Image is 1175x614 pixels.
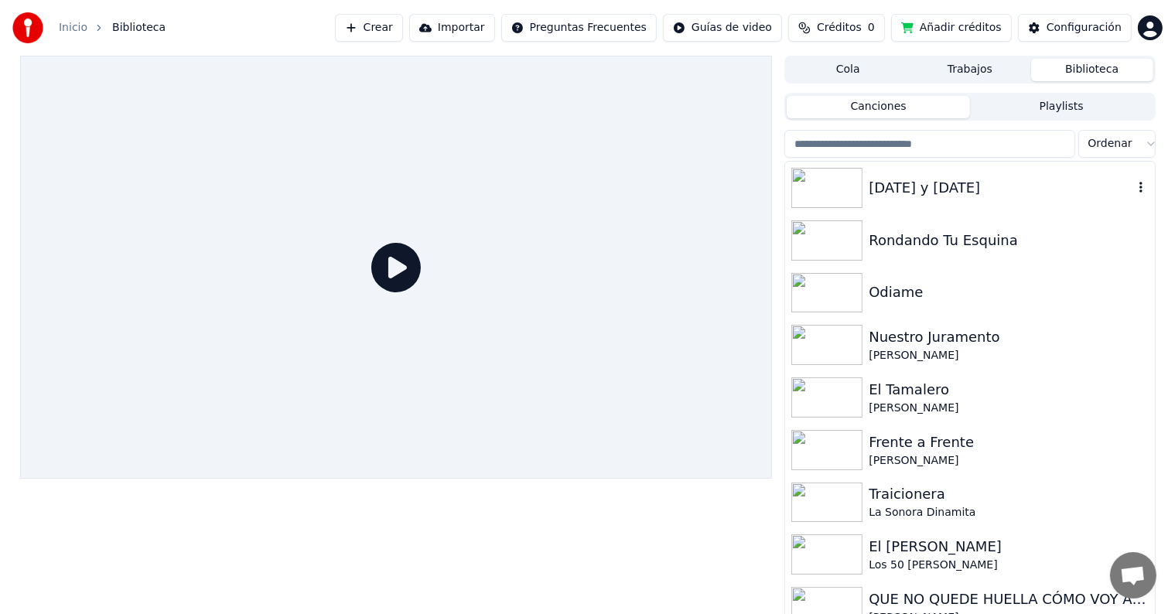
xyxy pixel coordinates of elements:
div: [PERSON_NAME] [869,401,1148,416]
button: Importar [409,14,495,42]
button: Preguntas Frecuentes [501,14,657,42]
nav: breadcrumb [59,20,166,36]
div: Frente a Frente [869,432,1148,453]
button: Cola [787,59,909,81]
span: Biblioteca [112,20,166,36]
a: Inicio [59,20,87,36]
button: Añadir créditos [891,14,1012,42]
div: Configuración [1047,20,1122,36]
div: [DATE] y [DATE] [869,177,1132,199]
button: Guías de video [663,14,782,42]
div: El [PERSON_NAME] [869,536,1148,558]
button: Playlists [970,96,1153,118]
div: La Sonora Dinamita [869,505,1148,520]
div: [PERSON_NAME] [869,348,1148,363]
div: Rondando Tu Esquina [869,230,1148,251]
div: QUE NO QUEDE HUELLA CÓMO VOY A OLVIDARTE (Remix) [869,588,1148,610]
div: Nuestro Juramento [869,326,1148,348]
button: Configuración [1018,14,1132,42]
span: Créditos [817,20,862,36]
button: Créditos0 [788,14,885,42]
span: 0 [868,20,875,36]
a: Chat abierto [1110,552,1156,599]
div: El Tamalero [869,379,1148,401]
button: Canciones [787,96,970,118]
div: Los 50 [PERSON_NAME] [869,558,1148,573]
span: Ordenar [1088,136,1132,152]
div: Traicionera [869,483,1148,505]
img: youka [12,12,43,43]
button: Biblioteca [1031,59,1153,81]
div: [PERSON_NAME] [869,453,1148,469]
button: Crear [335,14,403,42]
div: Odiame [869,281,1148,303]
button: Trabajos [909,59,1031,81]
